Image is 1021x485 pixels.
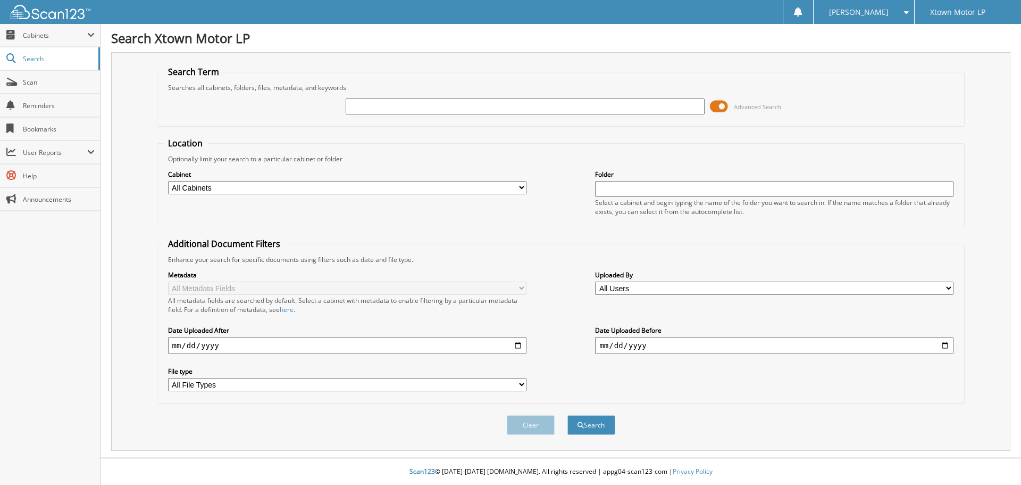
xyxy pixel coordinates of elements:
span: Help [23,171,95,180]
div: Searches all cabinets, folders, files, metadata, and keywords [163,83,959,92]
div: © [DATE]-[DATE] [DOMAIN_NAME]. All rights reserved | appg04-scan123-com | [101,459,1021,485]
span: Scan [23,78,95,87]
span: Bookmarks [23,125,95,134]
h1: Search Xtown Motor LP [111,29,1010,47]
label: Uploaded By [595,270,953,280]
input: end [595,337,953,354]
div: All metadata fields are searched by default. Select a cabinet with metadata to enable filtering b... [168,296,526,314]
legend: Search Term [163,66,224,78]
span: [PERSON_NAME] [829,9,889,15]
a: here [280,305,294,314]
span: User Reports [23,148,87,157]
a: Privacy Policy [673,467,713,476]
legend: Location [163,137,208,149]
img: scan123-logo-white.svg [11,5,90,19]
label: Metadata [168,270,526,280]
span: Scan123 [409,467,435,476]
legend: Additional Document Filters [163,238,286,250]
span: Announcements [23,195,95,204]
button: Search [567,415,615,435]
label: Cabinet [168,170,526,179]
div: Select a cabinet and begin typing the name of the folder you want to search in. If the name match... [595,198,953,216]
div: Enhance your search for specific documents using filters such as date and file type. [163,255,959,264]
label: Folder [595,170,953,179]
span: Reminders [23,101,95,110]
div: Optionally limit your search to a particular cabinet or folder [163,154,959,163]
input: start [168,337,526,354]
span: Search [23,54,93,63]
label: File type [168,367,526,376]
span: Advanced Search [734,103,781,111]
button: Clear [507,415,555,435]
span: Cabinets [23,31,87,40]
span: Xtown Motor LP [930,9,985,15]
label: Date Uploaded After [168,326,526,335]
label: Date Uploaded Before [595,326,953,335]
